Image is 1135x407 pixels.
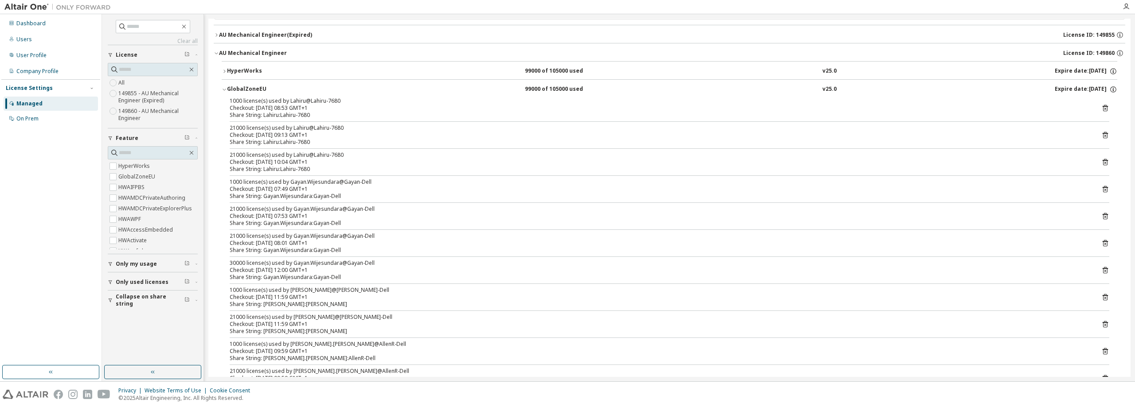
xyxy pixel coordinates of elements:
div: AU Mechanical Engineer [219,50,287,57]
span: License ID: 149855 [1063,31,1115,39]
div: Checkout: [DATE] 07:49 GMT+1 [230,186,1088,193]
div: Dashboard [16,20,46,27]
span: Clear filter [184,135,190,142]
div: 30000 license(s) used by Gayan.Wijesundara@Gayan-Dell [230,260,1088,267]
label: HWAWPF [118,214,143,225]
div: 21000 license(s) used by Gayan.Wijesundara@Gayan-Dell [230,233,1088,240]
div: 21000 license(s) used by [PERSON_NAME].[PERSON_NAME]@AllenR-Dell [230,368,1088,375]
img: Altair One [4,3,115,12]
button: HyperWorks99000 of 105000 usedv25.0Expire date:[DATE] [222,62,1117,81]
label: 149860 - AU Mechanical Engineer [118,106,198,124]
span: Only used licenses [116,279,168,286]
div: License Settings [6,85,53,92]
span: Clear filter [184,260,190,267]
img: instagram.svg [68,390,78,399]
div: 21000 license(s) used by Lahiru@Lahiru-7680 [230,124,1088,132]
img: linkedin.svg [83,390,92,399]
span: Clear filter [184,297,190,304]
div: Share String: Lahiru:Lahiru-7680 [230,166,1088,173]
div: Share String: [PERSON_NAME].[PERSON_NAME]:AllenR-Dell [230,355,1088,362]
a: Clear all [108,38,198,45]
div: v25.0 [822,85,837,93]
div: v25.0 [822,67,837,75]
label: HWAIFPBS [118,182,146,193]
div: 1000 license(s) used by Gayan.Wijesundara@Gayan-Dell [230,178,1088,186]
div: Checkout: [DATE] 08:53 GMT+1 [230,105,1088,112]
span: Feature [116,135,138,142]
div: Cookie Consent [210,387,255,394]
div: Website Terms of Use [145,387,210,394]
div: Checkout: [DATE] 09:59 GMT+1 [230,348,1088,355]
div: Company Profile [16,68,59,75]
div: Users [16,36,32,43]
div: Share String: Lahiru:Lahiru-7680 [230,139,1088,146]
button: License [108,45,198,65]
label: All [118,78,126,88]
div: Share String: Gayan.Wijesundara:Gayan-Dell [230,274,1088,281]
button: AU Mechanical EngineerLicense ID: 149860 [214,43,1125,63]
div: Share String: [PERSON_NAME]:[PERSON_NAME] [230,301,1088,308]
div: Checkout: [DATE] 12:00 GMT+1 [230,267,1088,274]
label: HWAMDCPrivateExplorerPlus [118,203,194,214]
button: Only my usage [108,254,198,274]
div: Checkout: [DATE] 10:04 GMT+1 [230,159,1088,166]
div: Expire date: [DATE] [1055,85,1117,93]
div: Checkout: [DATE] 11:59 GMT+1 [230,294,1088,301]
div: 1000 license(s) used by [PERSON_NAME]@[PERSON_NAME]-Dell [230,287,1088,294]
div: 99000 of 105000 used [525,85,605,93]
span: License ID: 149860 [1063,50,1115,57]
div: On Prem [16,115,39,122]
label: HWAccessEmbedded [118,225,175,235]
div: 1000 license(s) used by [PERSON_NAME].[PERSON_NAME]@AllenR-Dell [230,341,1088,348]
span: Only my usage [116,260,157,267]
div: Privacy [118,387,145,394]
button: AU Mechanical Engineer(Expired)License ID: 149855 [214,25,1125,45]
label: GlobalZoneEU [118,171,157,182]
div: AU Mechanical Engineer (Expired) [219,31,312,39]
div: Checkout: [DATE] 09:13 GMT+1 [230,132,1088,139]
div: Checkout: [DATE] 09:59 GMT+1 [230,375,1088,382]
div: 21000 license(s) used by [PERSON_NAME]@[PERSON_NAME]-Dell [230,314,1088,321]
div: User Profile [16,52,47,59]
button: GlobalZoneEU99000 of 105000 usedv25.0Expire date:[DATE] [222,80,1117,99]
p: © 2025 Altair Engineering, Inc. All Rights Reserved. [118,394,255,402]
img: facebook.svg [54,390,63,399]
div: 21000 license(s) used by Lahiru@Lahiru-7680 [230,151,1088,159]
div: Share String: Lahiru:Lahiru-7680 [230,112,1088,119]
div: Share String: Gayan.Wijesundara:Gayan-Dell [230,220,1088,227]
span: Collapse on share string [116,293,184,307]
div: Managed [16,100,43,107]
button: Only used licenses [108,272,198,292]
label: HWActivate [118,235,149,246]
div: HyperWorks [227,67,307,75]
label: 149855 - AU Mechanical Engineer (Expired) [118,88,198,106]
label: HyperWorks [118,161,152,171]
div: Share String: Gayan.Wijesundara:Gayan-Dell [230,247,1088,254]
div: 21000 license(s) used by Gayan.Wijesundara@Gayan-Dell [230,205,1088,213]
div: GlobalZoneEU [227,85,307,93]
div: Checkout: [DATE] 11:59 GMT+1 [230,321,1088,328]
span: Clear filter [184,51,190,58]
button: Feature [108,128,198,148]
label: HWAcufwh [118,246,147,256]
div: Share String: Gayan.Wijesundara:Gayan-Dell [230,193,1088,200]
div: Expire date: [DATE] [1055,67,1117,75]
div: Checkout: [DATE] 07:53 GMT+1 [230,213,1088,220]
span: License [116,51,137,58]
div: 99000 of 105000 used [525,67,605,75]
img: altair_logo.svg [3,390,48,399]
button: Collapse on share string [108,291,198,310]
div: Share String: [PERSON_NAME]:[PERSON_NAME] [230,328,1088,335]
label: HWAMDCPrivateAuthoring [118,193,187,203]
div: 1000 license(s) used by Lahiru@Lahiru-7680 [230,97,1088,105]
img: youtube.svg [98,390,110,399]
span: Clear filter [184,279,190,286]
div: Checkout: [DATE] 08:01 GMT+1 [230,240,1088,247]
